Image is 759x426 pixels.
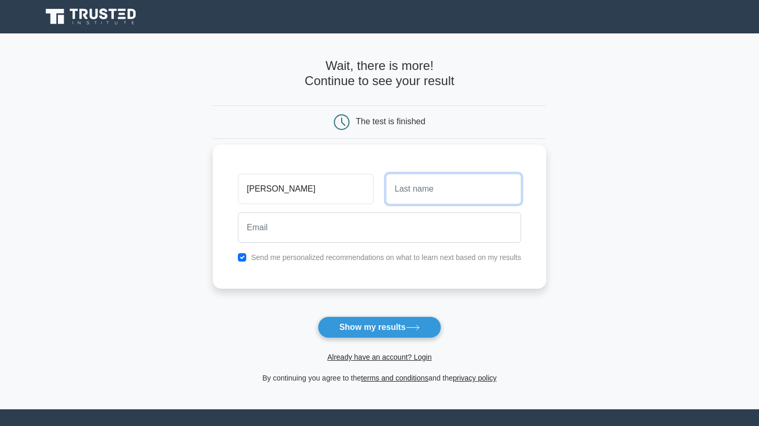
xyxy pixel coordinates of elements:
[213,58,546,89] h4: Wait, there is more! Continue to see your result
[361,374,428,382] a: terms and conditions
[318,316,441,338] button: Show my results
[238,174,373,204] input: First name
[207,372,552,384] div: By continuing you agree to the and the
[251,253,521,262] label: Send me personalized recommendations on what to learn next based on my results
[356,117,425,126] div: The test is finished
[238,212,521,243] input: Email
[327,353,431,361] a: Already have an account? Login
[386,174,521,204] input: Last name
[453,374,497,382] a: privacy policy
